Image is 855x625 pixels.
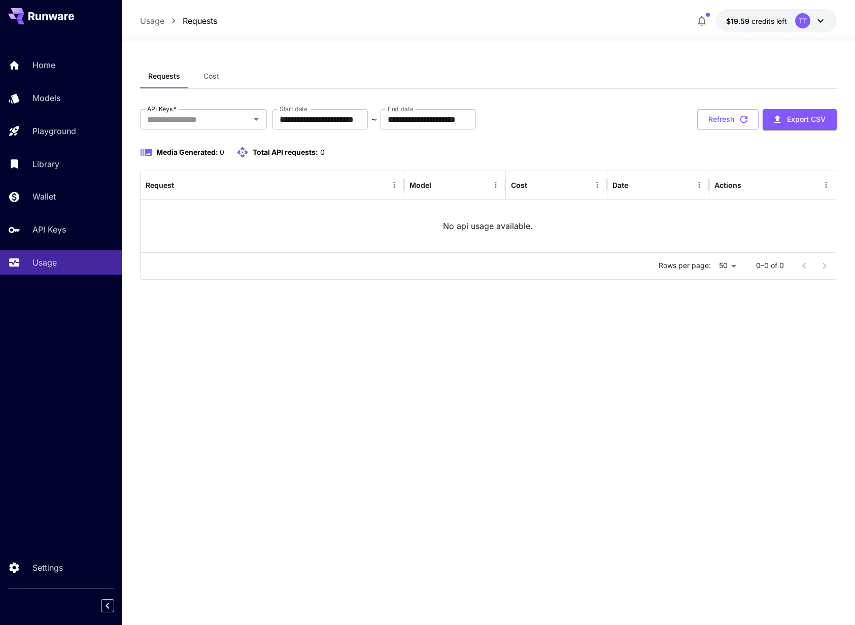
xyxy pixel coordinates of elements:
[715,258,740,273] div: 50
[819,178,833,192] button: Menu
[249,112,263,126] button: Open
[109,597,122,615] div: Collapse sidebar
[795,13,810,28] div: TT
[203,72,219,81] span: Cost
[140,15,164,27] a: Usage
[253,148,318,156] span: Total API requests:
[714,181,741,189] div: Actions
[409,181,431,189] div: Model
[726,16,787,26] div: $19.5898
[751,17,787,25] span: credits left
[716,9,837,32] button: $19.5898TT
[388,105,413,113] label: End date
[148,72,180,81] span: Requests
[590,178,604,192] button: Menu
[32,223,66,236] p: API Keys
[32,92,60,104] p: Models
[612,181,628,189] div: Date
[101,599,114,612] button: Collapse sidebar
[726,17,751,25] span: $19.59
[32,190,56,203] p: Wallet
[156,148,218,156] span: Media Generated:
[146,181,174,189] div: Request
[763,109,837,130] button: Export CSV
[32,59,55,71] p: Home
[432,178,447,192] button: Sort
[175,178,189,192] button: Sort
[528,178,542,192] button: Sort
[756,260,784,271] p: 0–0 of 0
[511,181,527,189] div: Cost
[489,178,503,192] button: Menu
[659,260,711,271] p: Rows per page:
[280,105,307,113] label: Start date
[32,256,57,269] p: Usage
[443,220,533,232] p: No api usage available.
[220,148,224,156] span: 0
[147,105,177,113] label: API Keys
[32,125,76,137] p: Playground
[320,148,325,156] span: 0
[32,562,63,574] p: Settings
[697,109,759,130] button: Refresh
[692,178,706,192] button: Menu
[387,178,401,192] button: Menu
[371,113,377,125] p: ~
[183,15,217,27] a: Requests
[140,15,217,27] nav: breadcrumb
[629,178,643,192] button: Sort
[32,158,59,170] p: Library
